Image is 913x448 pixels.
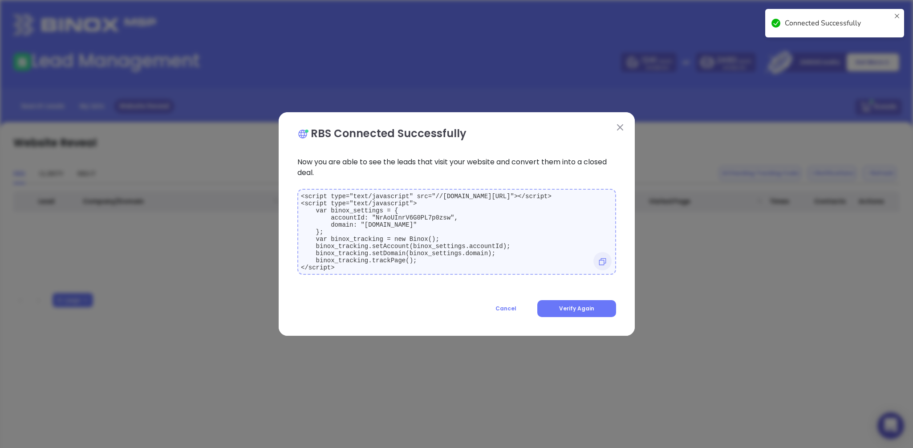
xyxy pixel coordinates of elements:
[537,300,616,317] button: Verify Again
[297,126,467,142] p: RBS Connected Successfully
[559,305,594,312] span: Verify Again
[617,124,623,130] img: close modal
[301,193,552,271] code: <script type="text/javascript" src="//[DOMAIN_NAME][URL]"></script> <script type="text/javascript...
[785,18,891,29] div: Connected Successfully
[479,300,533,317] button: Cancel
[495,305,516,312] span: Cancel
[297,146,616,189] p: Now you are able to see the leads that visit your website and convert them into a closed deal.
